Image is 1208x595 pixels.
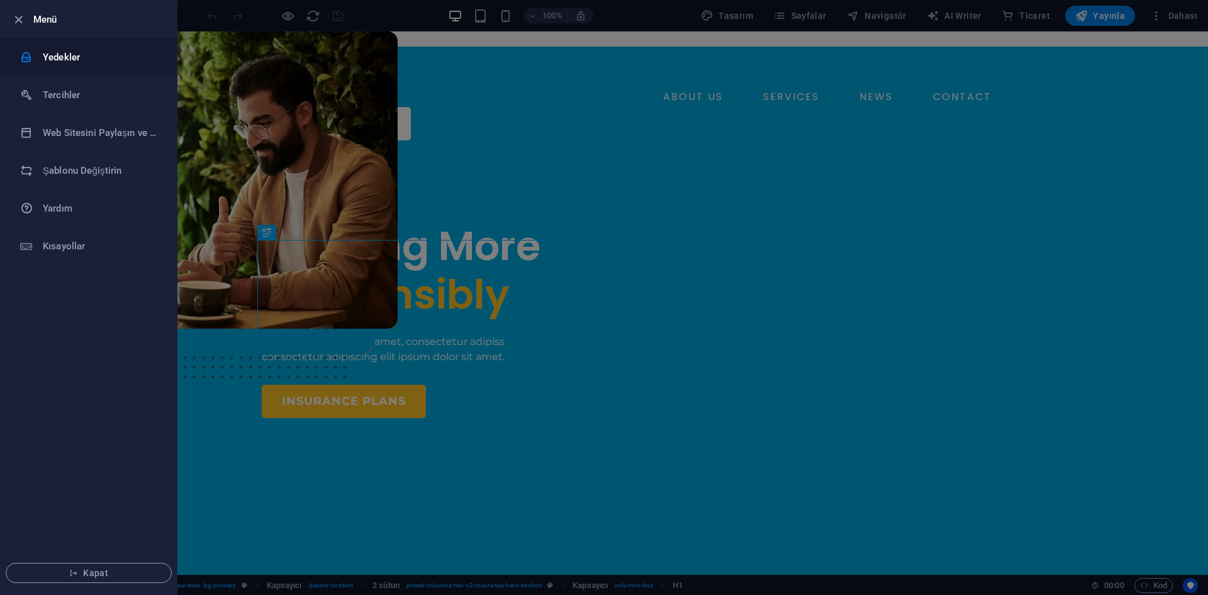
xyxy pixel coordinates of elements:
[43,163,159,178] h6: Şablonu Değiştirin
[43,88,159,103] h6: Tercihler
[43,125,159,140] h6: Web Sitesini Paylaşın ve [GEOGRAPHIC_DATA]
[608,55,678,76] a: ABOUT US
[43,239,159,254] h6: Kısayollar
[43,50,159,65] h6: Yedekler
[708,55,774,76] a: SERVICES
[878,55,946,76] a: CONTACT
[33,12,167,27] h6: Menü
[6,563,172,583] button: Kapat
[43,201,159,216] h6: Yardım
[1,190,177,227] a: Yardım
[804,55,847,76] a: NEWS
[16,568,161,578] span: Kapat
